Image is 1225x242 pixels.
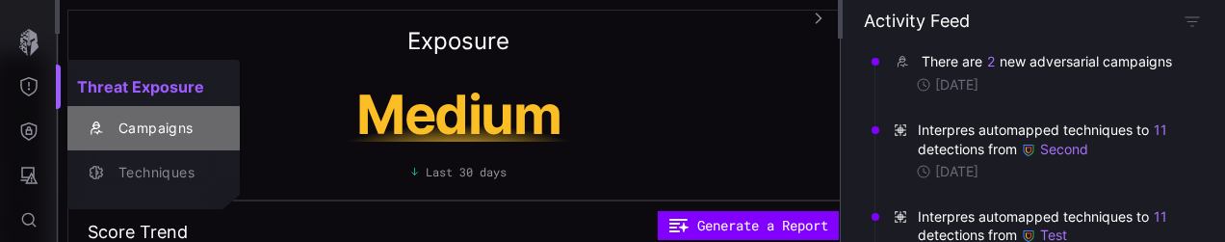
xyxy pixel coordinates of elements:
[109,161,219,185] div: Techniques
[67,195,240,239] button: Software
[109,117,219,141] div: Campaigns
[67,67,240,106] h2: Threat Exposure
[67,106,240,150] button: Campaigns
[109,205,219,229] div: Software
[67,150,240,195] button: Techniques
